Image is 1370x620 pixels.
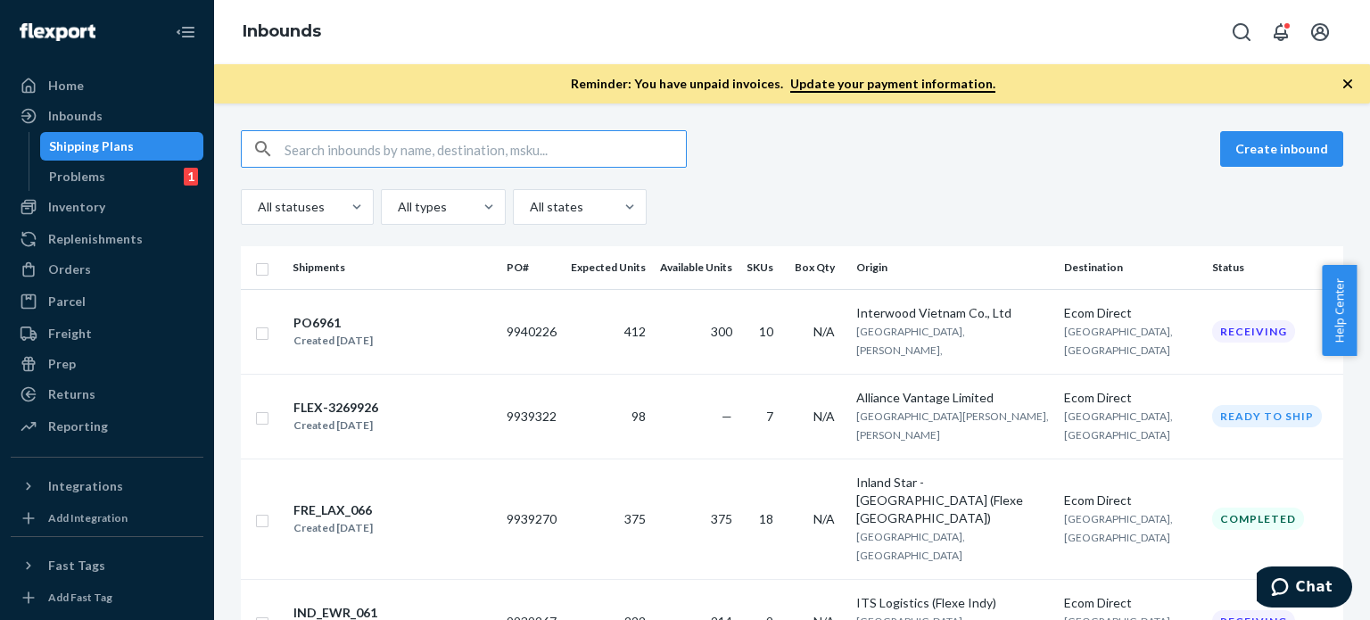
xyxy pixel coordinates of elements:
[48,477,123,495] div: Integrations
[48,590,112,605] div: Add Fast Tag
[813,409,835,424] span: N/A
[48,198,105,216] div: Inventory
[11,472,203,500] button: Integrations
[11,255,203,284] a: Orders
[243,21,321,41] a: Inbounds
[293,332,373,350] div: Created [DATE]
[528,198,530,216] input: All states
[1224,14,1259,50] button: Open Search Box
[1064,512,1173,544] span: [GEOGRAPHIC_DATA], [GEOGRAPHIC_DATA]
[790,76,995,93] a: Update your payment information.
[48,230,143,248] div: Replenishments
[48,293,86,310] div: Parcel
[11,225,203,253] a: Replenishments
[1064,325,1173,357] span: [GEOGRAPHIC_DATA], [GEOGRAPHIC_DATA]
[571,75,995,93] p: Reminder: You have unpaid invoices.
[856,530,965,562] span: [GEOGRAPHIC_DATA], [GEOGRAPHIC_DATA]
[1064,304,1198,322] div: Ecom Direct
[48,260,91,278] div: Orders
[856,304,1050,322] div: Interwood Vietnam Co., Ltd
[285,131,686,167] input: Search inbounds by name, destination, msku...
[228,6,335,58] ol: breadcrumbs
[631,409,646,424] span: 98
[653,246,739,289] th: Available Units
[1064,389,1198,407] div: Ecom Direct
[1212,320,1295,343] div: Receiving
[293,399,378,417] div: FLEX-3269926
[1064,409,1173,442] span: [GEOGRAPHIC_DATA], [GEOGRAPHIC_DATA]
[739,246,788,289] th: SKUs
[40,162,204,191] a: Problems1
[11,102,203,130] a: Inbounds
[1212,508,1304,530] div: Completed
[20,23,95,41] img: Flexport logo
[293,417,378,434] div: Created [DATE]
[711,511,732,526] span: 375
[1257,566,1352,611] iframe: Opens a widget where you can chat to one of our agents
[48,77,84,95] div: Home
[49,168,105,186] div: Problems
[1064,492,1198,509] div: Ecom Direct
[1212,405,1322,427] div: Ready to ship
[48,417,108,435] div: Reporting
[624,511,646,526] span: 375
[40,132,204,161] a: Shipping Plans
[11,319,203,348] a: Freight
[1263,14,1299,50] button: Open notifications
[856,474,1050,527] div: Inland Star - [GEOGRAPHIC_DATA] (Flexe [GEOGRAPHIC_DATA])
[285,246,499,289] th: Shipments
[11,287,203,316] a: Parcel
[856,594,1050,612] div: ITS Logistics (Flexe Indy)
[11,380,203,409] a: Returns
[48,355,76,373] div: Prep
[168,14,203,50] button: Close Navigation
[624,324,646,339] span: 412
[11,551,203,580] button: Fast Tags
[711,324,732,339] span: 300
[1322,265,1357,356] button: Help Center
[11,587,203,608] a: Add Fast Tag
[293,314,373,332] div: PO6961
[11,71,203,100] a: Home
[813,511,835,526] span: N/A
[766,409,773,424] span: 7
[856,409,1049,442] span: [GEOGRAPHIC_DATA][PERSON_NAME], [PERSON_NAME]
[184,168,198,186] div: 1
[788,246,849,289] th: Box Qty
[1057,246,1205,289] th: Destination
[856,325,965,357] span: [GEOGRAPHIC_DATA], [PERSON_NAME],
[849,246,1057,289] th: Origin
[1064,594,1198,612] div: Ecom Direct
[11,508,203,529] a: Add Integration
[722,409,732,424] span: —
[396,198,398,216] input: All types
[293,519,373,537] div: Created [DATE]
[499,374,564,459] td: 9939322
[499,246,564,289] th: PO#
[49,137,134,155] div: Shipping Plans
[293,501,373,519] div: FRE_LAX_066
[499,459,564,579] td: 9939270
[813,324,835,339] span: N/A
[499,289,564,374] td: 9940226
[256,198,258,216] input: All statuses
[11,193,203,221] a: Inventory
[48,107,103,125] div: Inbounds
[1205,246,1343,289] th: Status
[48,557,105,575] div: Fast Tags
[48,385,95,403] div: Returns
[856,389,1050,407] div: Alliance Vantage Limited
[48,510,128,525] div: Add Integration
[1302,14,1338,50] button: Open account menu
[1220,131,1343,167] button: Create inbound
[564,246,653,289] th: Expected Units
[759,511,773,526] span: 18
[11,412,203,441] a: Reporting
[11,350,203,378] a: Prep
[759,324,773,339] span: 10
[48,325,92,343] div: Freight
